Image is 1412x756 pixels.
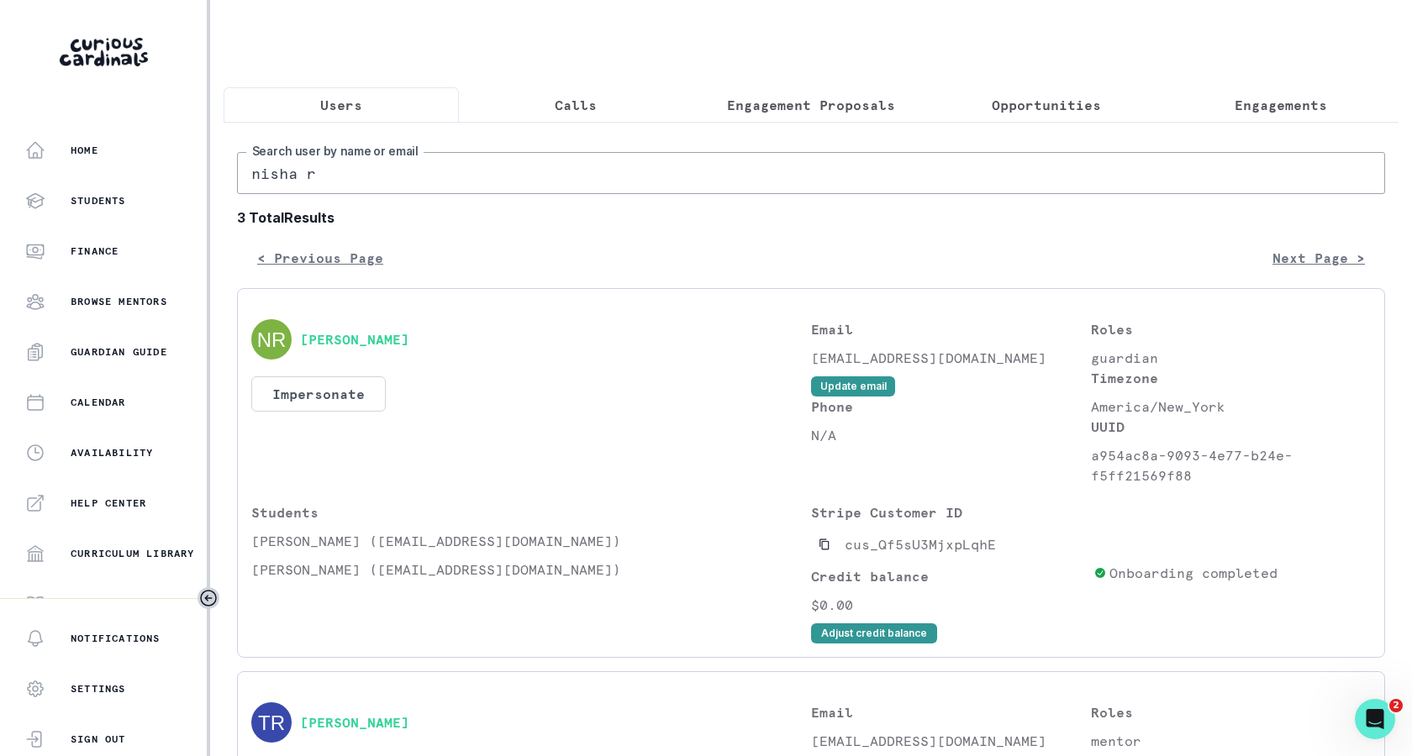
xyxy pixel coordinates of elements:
[1091,319,1371,339] p: Roles
[811,566,1087,586] p: Credit balance
[1355,699,1395,739] iframe: Intercom live chat
[811,425,1091,445] p: N/A
[555,95,597,115] p: Calls
[1091,702,1371,722] p: Roles
[60,38,148,66] img: Curious Cardinals Logo
[811,396,1091,417] p: Phone
[237,207,1385,228] b: 3 Total Results
[71,345,167,359] p: Guardian Guide
[300,714,409,731] button: [PERSON_NAME]
[1109,563,1278,583] p: Onboarding completed
[251,559,811,580] p: [PERSON_NAME] ([EMAIL_ADDRESS][DOMAIN_NAME])
[845,534,996,554] p: cus_Qf5sU3MjxpLqhE
[727,95,895,115] p: Engagement Proposals
[811,319,1091,339] p: Email
[811,623,937,643] button: Adjust credit balance
[811,376,895,396] button: Update email
[71,295,167,308] p: Browse Mentors
[811,531,838,558] button: Copied to clipboard
[811,502,1087,522] p: Stripe Customer ID
[1235,95,1327,115] p: Engagements
[320,95,362,115] p: Users
[71,547,195,560] p: Curriculum Library
[1091,417,1371,437] p: UUID
[1389,699,1403,712] span: 2
[251,702,292,743] img: svg
[251,502,811,522] p: Students
[251,319,292,360] img: svg
[251,376,386,412] button: Impersonate
[71,682,126,696] p: Settings
[198,587,219,609] button: Toggle sidebar
[71,446,153,459] p: Availability
[1091,348,1371,368] p: guardian
[1252,241,1385,275] button: Next Page >
[992,95,1101,115] p: Opportunities
[71,632,161,645] p: Notifications
[251,531,811,551] p: [PERSON_NAME] ([EMAIL_ADDRESS][DOMAIN_NAME])
[237,241,403,275] button: < Previous Page
[1091,368,1371,388] p: Timezone
[300,331,409,348] button: [PERSON_NAME]
[71,597,174,611] p: Mentor Handbook
[71,732,126,746] p: Sign Out
[71,496,146,510] p: Help Center
[71,396,126,409] p: Calendar
[811,348,1091,368] p: [EMAIL_ADDRESS][DOMAIN_NAME]
[811,595,1087,615] p: $0.00
[1091,396,1371,417] p: America/New_York
[811,731,1091,751] p: [EMAIL_ADDRESS][DOMAIN_NAME]
[1091,731,1371,751] p: mentor
[811,702,1091,722] p: Email
[71,144,98,157] p: Home
[1091,445,1371,486] p: a954ac8a-9093-4e77-b24e-f5ff21569f88
[71,194,126,207] p: Students
[71,244,119,258] p: Finance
